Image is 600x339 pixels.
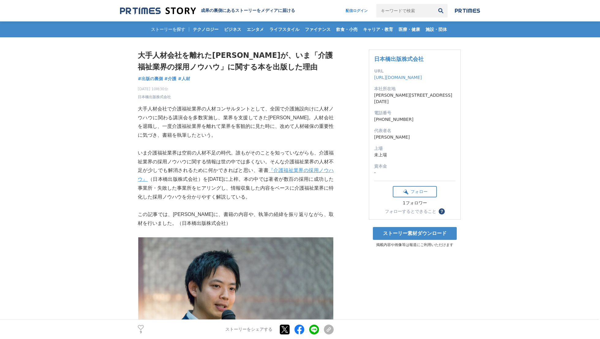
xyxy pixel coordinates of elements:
[373,227,457,240] a: ストーリー素材ダウンロード
[440,209,444,214] span: ？
[361,27,396,32] span: キャリア・教育
[439,208,445,214] button: ？
[302,21,333,37] a: ファイナンス
[374,163,456,169] dt: 資本金
[138,50,334,73] h1: 大手人材会社を離れた[PERSON_NAME]が、いま「介護福祉業界の採用ノウハウ」に関する本を出版した理由
[423,27,449,32] span: 施設・団体
[190,21,221,37] a: テクノロジー
[374,169,456,176] dd: -
[455,8,480,13] img: prtimes
[201,8,295,13] h2: 成果の裏側にあるストーリーをメディアに届ける
[334,21,360,37] a: 飲食・小売
[374,86,456,92] dt: 本社所在地
[393,200,437,206] div: 1フォロワー
[138,210,334,228] p: この記事では、[PERSON_NAME]に、書籍の内容や、執筆の経緯を振り返りながら、取材を行いました。（日本橋出版株式会社）
[374,128,456,134] dt: 代表者名
[396,27,422,32] span: 医療・健康
[164,76,177,81] span: #介護
[396,21,422,37] a: 医療・健康
[374,75,422,80] a: [URL][DOMAIN_NAME]
[138,149,334,202] p: いま介護福祉業界は空前の人材不足の時代。誰もがそのことを知っていながらも、介護福祉業界の採用ノウハウに関する情報は世の中では多くない。そんな介護福祉業界の人材不足が少しでも解消されるために何かで...
[423,21,449,37] a: 施設・団体
[138,76,163,82] a: #出版の裏側
[434,4,448,17] button: 検索
[374,68,456,74] dt: URL
[138,76,163,81] span: #出版の裏側
[302,27,333,32] span: ファイナンス
[374,152,456,158] dd: 未上場
[222,27,244,32] span: ビジネス
[225,327,272,332] p: ストーリーをシェアする
[393,186,437,197] button: フォロー
[361,21,396,37] a: キャリア・教育
[244,21,266,37] a: エンタメ
[120,7,295,15] a: 成果の裏側にあるストーリーをメディアに届ける 成果の裏側にあるストーリーをメディアに届ける
[178,76,190,82] a: #人材
[267,21,302,37] a: ライフスタイル
[164,76,177,82] a: #介護
[120,7,196,15] img: 成果の裏側にあるストーリーをメディアに届ける
[374,92,456,105] dd: [PERSON_NAME][STREET_ADDRESS][DATE]
[244,27,266,32] span: エンタメ
[374,110,456,116] dt: 電話番号
[334,27,360,32] span: 飲食・小売
[374,134,456,140] dd: [PERSON_NAME]
[222,21,244,37] a: ビジネス
[339,4,374,17] a: 配信ログイン
[178,76,190,81] span: #人材
[190,27,221,32] span: テクノロジー
[374,116,456,123] dd: [PHONE_NUMBER]
[138,94,171,100] a: 日本橋出版株式会社
[374,56,424,62] a: 日本橋出版株式会社
[138,105,334,140] p: 大手人材会社で介護福祉業界の人材コンサルタントとして、全国で介護施設向けに人材ノウハウに関わる講演会を多数実施し、業界を支援してきた[PERSON_NAME]。人材会社を退職し、一度介護福祉業界...
[138,86,171,92] span: [DATE] 10時30分
[138,331,144,334] p: 9
[376,4,434,17] input: キーワードで検索
[385,209,436,214] div: フォローするとできること
[369,242,461,248] p: 掲載内容や画像等は報道にご利用いただけます
[374,145,456,152] dt: 上場
[267,27,302,32] span: ライフスタイル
